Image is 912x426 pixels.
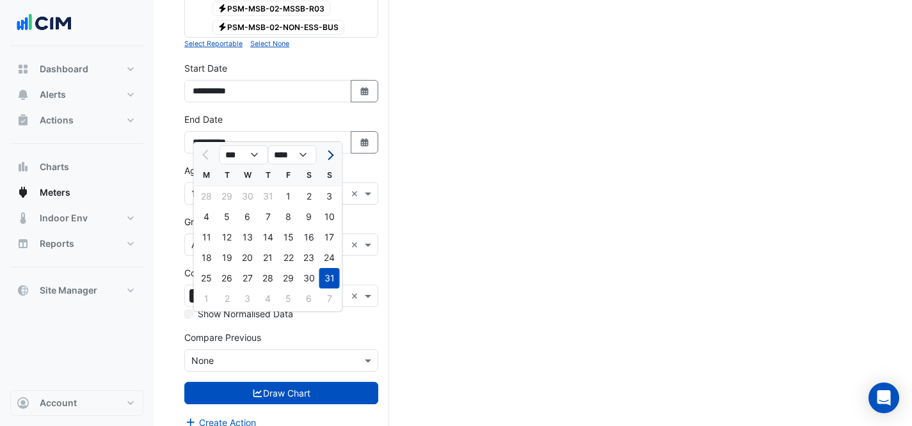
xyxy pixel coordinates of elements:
fa-icon: Select Date [359,137,371,148]
button: Select None [250,38,289,49]
div: Monday, August 11, 2025 [196,227,217,248]
div: Sunday, August 10, 2025 [319,207,340,227]
button: Charts [10,154,143,180]
div: Wednesday, August 20, 2025 [237,248,258,268]
div: Wednesday, August 13, 2025 [237,227,258,248]
div: 9 [299,207,319,227]
button: Alerts [10,82,143,107]
div: Tuesday, August 12, 2025 [217,227,237,248]
div: M [196,165,217,185]
div: 13 [237,227,258,248]
button: Account [10,390,143,416]
app-icon: Dashboard [17,63,29,75]
span: Account [40,397,77,409]
div: Sunday, August 3, 2025 [319,186,340,207]
div: 5 [278,288,299,309]
span: × [189,289,201,302]
small: Select Reportable [184,40,243,48]
div: 7 [258,207,278,227]
div: Sunday, August 31, 2025 [319,268,340,288]
span: Reports [40,237,74,250]
div: Saturday, August 16, 2025 [299,227,319,248]
label: End Date [184,113,223,126]
div: 17 [319,227,340,248]
span: Clear [351,238,362,251]
div: Sunday, August 24, 2025 [319,248,340,268]
app-icon: Site Manager [17,284,29,297]
span: Charts [40,161,69,173]
label: Show Normalised Data [198,307,293,320]
span: PSM-MSB-02-NON-ESS-BUS [212,20,345,35]
div: Monday, August 4, 2025 [196,207,217,227]
div: Monday, August 18, 2025 [196,248,217,268]
label: Group By [184,215,223,228]
div: Thursday, August 21, 2025 [258,248,278,268]
div: 8 [278,207,299,227]
div: 11 [196,227,217,248]
fa-icon: Electricity [218,3,227,13]
div: Thursday, August 28, 2025 [258,268,278,288]
div: Saturday, August 2, 2025 [299,186,319,207]
button: Dashboard [10,56,143,82]
div: Monday, September 1, 2025 [196,288,217,309]
div: Thursday, August 7, 2025 [258,207,278,227]
div: Friday, September 5, 2025 [278,288,299,309]
app-icon: Alerts [17,88,29,101]
div: 24 [319,248,340,268]
div: Saturday, August 30, 2025 [299,268,319,288]
div: 20 [237,248,258,268]
label: Compare Previous [184,331,261,344]
span: Clear [351,187,362,200]
div: 7 [319,288,340,309]
app-icon: Indoor Env [17,212,29,225]
button: Actions [10,107,143,133]
div: 18 [196,248,217,268]
div: 28 [258,268,278,288]
div: Sunday, August 17, 2025 [319,227,340,248]
div: Wednesday, August 27, 2025 [237,268,258,288]
div: Sunday, September 7, 2025 [319,288,340,309]
div: Saturday, August 23, 2025 [299,248,319,268]
div: 26 [217,268,237,288]
img: Company Logo [15,10,73,36]
div: T [258,165,278,185]
div: 19 [217,248,237,268]
div: Wednesday, August 6, 2025 [237,207,258,227]
div: 4 [196,207,217,227]
div: 6 [299,288,319,309]
div: Monday, August 25, 2025 [196,268,217,288]
div: 2 [217,288,237,309]
span: Alerts [40,88,66,101]
div: Tuesday, September 2, 2025 [217,288,237,309]
small: Select None [250,40,289,48]
button: Draw Chart [184,382,378,404]
button: Reports [10,231,143,256]
div: Tuesday, August 5, 2025 [217,207,237,227]
div: 12 [217,227,237,248]
div: 3 [319,186,340,207]
div: 30 [299,268,319,288]
div: 31 [319,268,340,288]
div: 6 [237,207,258,227]
div: 21 [258,248,278,268]
label: Start Date [184,61,227,75]
select: Select month [220,145,268,164]
label: Aggregate Period [184,164,259,177]
div: W [237,165,258,185]
app-icon: Actions [17,114,29,127]
span: Clear [351,289,362,303]
span: Site Manager [40,284,97,297]
label: Consumption Type [184,266,263,280]
div: Thursday, August 14, 2025 [258,227,278,248]
app-icon: Reports [17,237,29,250]
app-icon: Charts [17,161,29,173]
div: Open Intercom Messenger [868,383,899,413]
div: S [319,165,340,185]
div: Tuesday, August 26, 2025 [217,268,237,288]
div: 29 [278,268,299,288]
button: Next month [321,145,337,165]
div: 15 [278,227,299,248]
button: Indoor Env [10,205,143,231]
fa-icon: Select Date [359,86,371,97]
div: T [217,165,237,185]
